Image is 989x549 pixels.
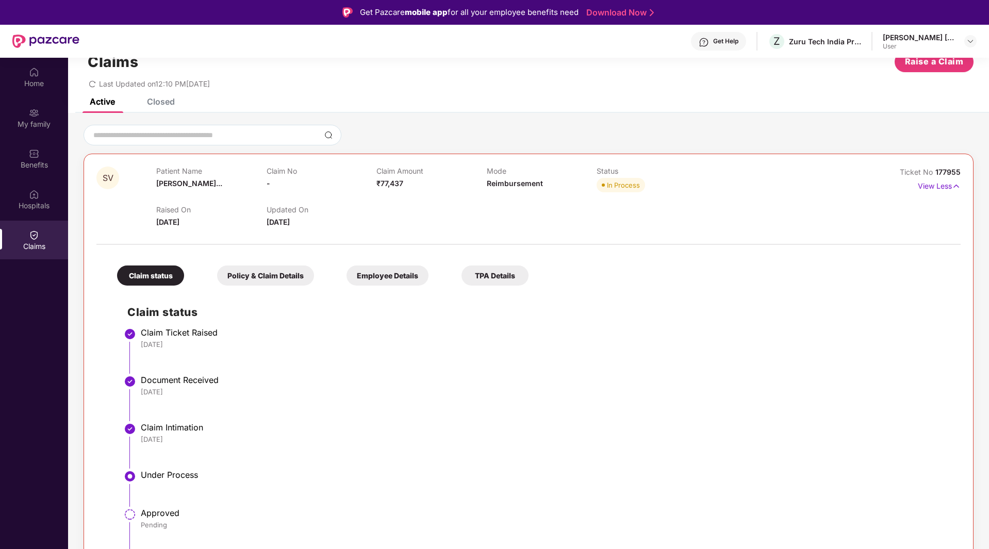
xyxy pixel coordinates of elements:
[217,265,314,286] div: Policy & Claim Details
[607,180,640,190] div: In Process
[267,167,376,175] p: Claim No
[88,53,138,71] h1: Claims
[127,304,950,321] h2: Claim status
[90,96,115,107] div: Active
[461,265,529,286] div: TPA Details
[883,42,955,51] div: User
[342,7,353,18] img: Logo
[141,327,950,338] div: Claim Ticket Raised
[324,131,333,139] img: svg+xml;base64,PHN2ZyBpZD0iU2VhcmNoLTMyeDMyIiB4bWxucz0iaHR0cDovL3d3dy53My5vcmcvMjAwMC9zdmciIHdpZH...
[376,167,486,175] p: Claim Amount
[141,340,950,349] div: [DATE]
[900,168,935,176] span: Ticket No
[156,218,179,226] span: [DATE]
[141,387,950,396] div: [DATE]
[267,179,270,188] span: -
[89,79,96,88] span: redo
[360,6,579,19] div: Get Pazcare for all your employee benefits need
[29,67,39,77] img: svg+xml;base64,PHN2ZyBpZD0iSG9tZSIgeG1sbnM9Imh0dHA6Ly93d3cudzMub3JnLzIwMDAvc3ZnIiB3aWR0aD0iMjAiIG...
[952,180,961,192] img: svg+xml;base64,PHN2ZyB4bWxucz0iaHR0cDovL3d3dy53My5vcmcvMjAwMC9zdmciIHdpZHRoPSIxNyIgaGVpZ2h0PSIxNy...
[895,52,974,72] button: Raise a Claim
[141,375,950,385] div: Document Received
[713,37,738,45] div: Get Help
[789,37,861,46] div: Zuru Tech India Private Limited
[124,508,136,521] img: svg+xml;base64,PHN2ZyBpZD0iU3RlcC1QZW5kaW5nLTMyeDMyIiB4bWxucz0iaHR0cDovL3d3dy53My5vcmcvMjAwMC9zdm...
[918,178,961,192] p: View Less
[141,508,950,518] div: Approved
[29,230,39,240] img: svg+xml;base64,PHN2ZyBpZD0iQ2xhaW0iIHhtbG5zPSJodHRwOi8vd3d3LnczLm9yZy8yMDAwL3N2ZyIgd2lkdGg9IjIwIi...
[103,174,113,182] span: SV
[699,37,709,47] img: svg+xml;base64,PHN2ZyBpZD0iSGVscC0zMngzMiIgeG1sbnM9Imh0dHA6Ly93d3cudzMub3JnLzIwMDAvc3ZnIiB3aWR0aD...
[124,375,136,388] img: svg+xml;base64,PHN2ZyBpZD0iU3RlcC1Eb25lLTMyeDMyIiB4bWxucz0iaHR0cDovL3d3dy53My5vcmcvMjAwMC9zdmciIH...
[141,470,950,480] div: Under Process
[156,167,266,175] p: Patient Name
[124,423,136,435] img: svg+xml;base64,PHN2ZyBpZD0iU3RlcC1Eb25lLTMyeDMyIiB4bWxucz0iaHR0cDovL3d3dy53My5vcmcvMjAwMC9zdmciIH...
[124,470,136,483] img: svg+xml;base64,PHN2ZyBpZD0iU3RlcC1BY3RpdmUtMzJ4MzIiIHhtbG5zPSJodHRwOi8vd3d3LnczLm9yZy8yMDAwL3N2Zy...
[487,167,597,175] p: Mode
[156,179,222,188] span: [PERSON_NAME]...
[267,218,290,226] span: [DATE]
[376,179,403,188] span: ₹77,437
[117,265,184,286] div: Claim status
[141,422,950,432] div: Claim Intimation
[147,96,175,107] div: Closed
[905,55,964,68] span: Raise a Claim
[966,37,975,45] img: svg+xml;base64,PHN2ZyBpZD0iRHJvcGRvd24tMzJ4MzIiIHhtbG5zPSJodHRwOi8vd3d3LnczLm9yZy8yMDAwL3N2ZyIgd2...
[12,35,79,48] img: New Pazcare Logo
[405,7,448,17] strong: mobile app
[597,167,706,175] p: Status
[141,520,950,529] div: Pending
[487,179,543,188] span: Reimbursement
[267,205,376,214] p: Updated On
[124,328,136,340] img: svg+xml;base64,PHN2ZyBpZD0iU3RlcC1Eb25lLTMyeDMyIiB4bWxucz0iaHR0cDovL3d3dy53My5vcmcvMjAwMC9zdmciIH...
[883,32,955,42] div: [PERSON_NAME] [PERSON_NAME]
[347,265,428,286] div: Employee Details
[935,168,961,176] span: 177955
[29,148,39,159] img: svg+xml;base64,PHN2ZyBpZD0iQmVuZWZpdHMiIHhtbG5zPSJodHRwOi8vd3d3LnczLm9yZy8yMDAwL3N2ZyIgd2lkdGg9Ij...
[586,7,651,18] a: Download Now
[141,435,950,444] div: [DATE]
[156,205,266,214] p: Raised On
[773,35,780,47] span: Z
[650,7,654,18] img: Stroke
[29,108,39,118] img: svg+xml;base64,PHN2ZyB3aWR0aD0iMjAiIGhlaWdodD0iMjAiIHZpZXdCb3g9IjAgMCAyMCAyMCIgZmlsbD0ibm9uZSIgeG...
[99,79,210,88] span: Last Updated on 12:10 PM[DATE]
[29,189,39,199] img: svg+xml;base64,PHN2ZyBpZD0iSG9zcGl0YWxzIiB4bWxucz0iaHR0cDovL3d3dy53My5vcmcvMjAwMC9zdmciIHdpZHRoPS...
